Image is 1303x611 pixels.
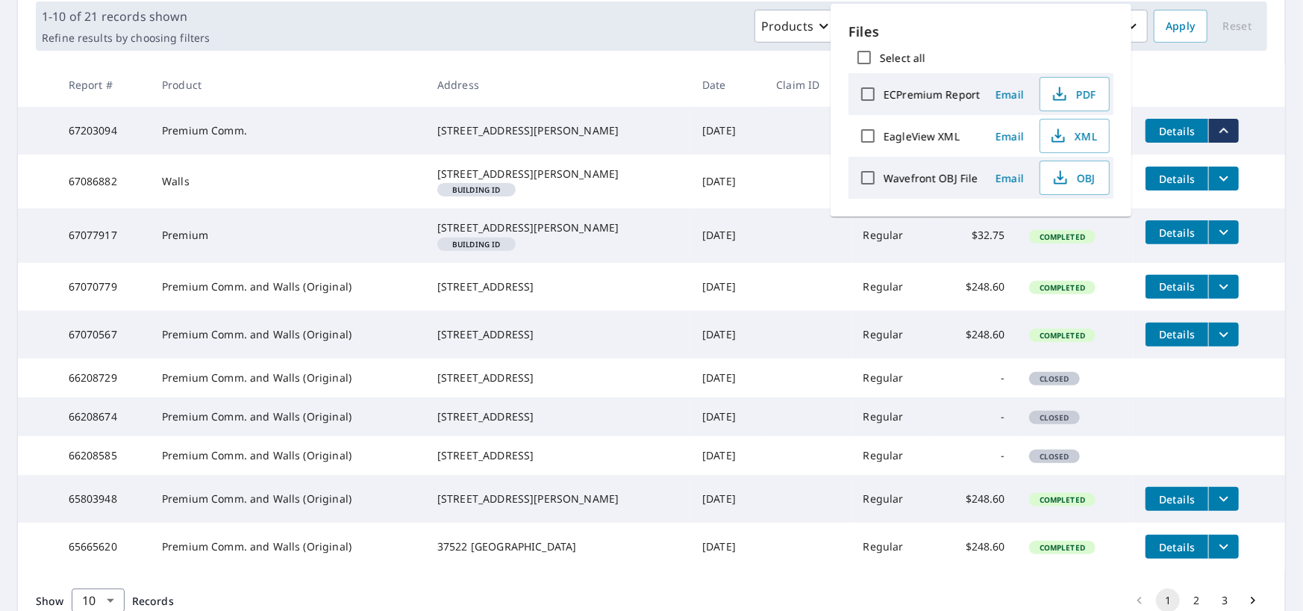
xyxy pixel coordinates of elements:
div: 37522 [GEOGRAPHIC_DATA] [437,539,678,554]
th: Claim ID [764,63,851,107]
span: Completed [1031,494,1094,505]
p: Refine results by choosing filters [42,31,210,45]
button: Email [986,83,1034,106]
td: Premium Comm. and Walls (Original) [150,359,425,397]
td: Regular [852,436,935,475]
span: Completed [1031,282,1094,293]
td: 65665620 [57,523,150,571]
span: Details [1154,492,1199,506]
span: Details [1154,279,1199,294]
label: Select all [880,51,925,65]
span: Completed [1031,232,1094,242]
td: [DATE] [690,155,764,208]
button: filesDropdownBtn-67070779 [1208,275,1239,299]
span: Details [1154,124,1199,138]
td: Premium Comm. and Walls (Original) [150,436,425,475]
td: 66208729 [57,359,150,397]
button: detailsBtn-67070779 [1146,275,1208,299]
span: Closed [1031,412,1078,423]
span: Email [992,129,1028,143]
button: detailsBtn-67077917 [1146,220,1208,244]
th: Address [425,63,690,107]
td: 66208585 [57,436,150,475]
th: Product [150,63,425,107]
div: [STREET_ADDRESS][PERSON_NAME] [437,491,678,506]
span: Email [992,171,1028,185]
td: Walls [150,155,425,208]
div: [STREET_ADDRESS][PERSON_NAME] [437,167,678,182]
em: Building ID [452,241,501,248]
button: OBJ [1040,161,1110,195]
span: Apply [1166,17,1196,36]
p: Files [849,22,1113,42]
em: Building ID [452,186,501,193]
button: filesDropdownBtn-65665620 [1208,535,1239,559]
td: [DATE] [690,359,764,397]
span: XML [1049,127,1097,145]
button: Email [986,125,1034,148]
td: Regular [852,311,935,359]
button: Email [986,167,1034,190]
td: Regular [852,359,935,397]
td: [DATE] [690,208,764,262]
td: [DATE] [690,107,764,155]
td: $248.60 [935,523,1017,571]
button: detailsBtn-67086882 [1146,167,1208,190]
button: filesDropdownBtn-67070567 [1208,323,1239,347]
div: [STREET_ADDRESS][PERSON_NAME] [437,220,678,235]
td: Premium Comm. [150,107,425,155]
button: filesDropdownBtn-65803948 [1208,487,1239,511]
span: PDF [1049,85,1097,103]
label: Wavefront OBJ File [884,171,978,185]
div: [STREET_ADDRESS][PERSON_NAME] [437,123,678,138]
td: Premium Comm. and Walls (Original) [150,311,425,359]
td: [DATE] [690,311,764,359]
td: 67203094 [57,107,150,155]
div: [STREET_ADDRESS] [437,327,678,342]
td: [DATE] [690,436,764,475]
td: - [935,359,1017,397]
td: Regular [852,475,935,523]
td: Premium Comm. and Walls (Original) [150,263,425,311]
td: Premium Comm. and Walls (Original) [150,523,425,571]
button: filesDropdownBtn-67077917 [1208,220,1239,244]
td: 67070567 [57,311,150,359]
span: Show [36,594,64,608]
td: - [935,436,1017,475]
label: EagleView XML [884,129,960,143]
td: 67086882 [57,155,150,208]
td: 67077917 [57,208,150,262]
div: [STREET_ADDRESS] [437,370,678,385]
span: Completed [1031,330,1094,341]
td: [DATE] [690,397,764,436]
td: - [935,397,1017,436]
button: filesDropdownBtn-67086882 [1208,167,1239,190]
p: Products [761,17,813,35]
button: PDF [1040,77,1110,111]
button: detailsBtn-67070567 [1146,323,1208,347]
td: Regular [852,397,935,436]
span: Email [992,87,1028,102]
button: detailsBtn-67203094 [1146,119,1208,143]
td: Regular [852,208,935,262]
div: [STREET_ADDRESS] [437,448,678,463]
th: Date [690,63,764,107]
td: $32.75 [935,208,1017,262]
span: Closed [1031,451,1078,462]
p: 1-10 of 21 records shown [42,7,210,25]
th: Report # [57,63,150,107]
td: Regular [852,523,935,571]
span: Details [1154,540,1199,554]
label: ECPremium Report [884,87,980,102]
span: Records [132,594,174,608]
td: [DATE] [690,523,764,571]
td: Premium Comm. and Walls (Original) [150,475,425,523]
button: filesDropdownBtn-67203094 [1208,119,1239,143]
td: Regular [852,263,935,311]
td: $248.60 [935,263,1017,311]
div: [STREET_ADDRESS] [437,409,678,424]
button: Apply [1154,10,1207,43]
td: Premium Comm. and Walls (Original) [150,397,425,436]
span: Completed [1031,542,1094,553]
span: Details [1154,226,1199,240]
